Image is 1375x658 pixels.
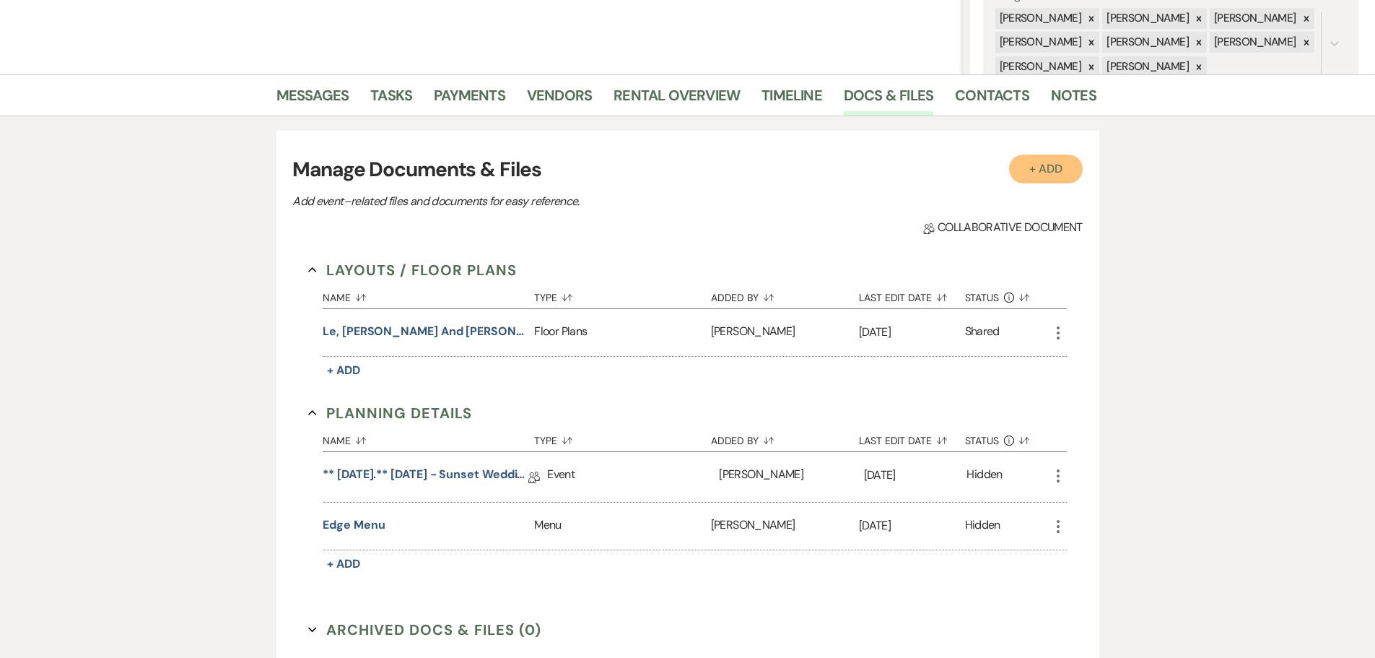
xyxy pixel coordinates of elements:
[1210,32,1298,53] div: [PERSON_NAME]
[965,436,1000,446] span: Status
[276,84,349,116] a: Messages
[370,84,412,116] a: Tasks
[719,452,863,502] div: [PERSON_NAME]
[859,281,965,308] button: Last Edit Date
[965,516,1000,536] div: Hidden
[711,503,859,550] div: [PERSON_NAME]
[1009,155,1083,183] button: + Add
[923,219,1082,236] span: Collaborative document
[711,309,859,356] div: [PERSON_NAME]
[1102,56,1191,77] div: [PERSON_NAME]
[711,424,859,451] button: Added By
[292,155,1082,185] h3: Manage Documents & Files
[323,424,534,451] button: Name
[995,56,1084,77] div: [PERSON_NAME]
[711,281,859,308] button: Added By
[534,309,710,356] div: Floor Plans
[327,556,360,571] span: + Add
[859,424,965,451] button: Last Edit Date
[292,192,798,211] p: Add event–related files and documents for easy reference.
[1210,8,1298,29] div: [PERSON_NAME]
[859,516,965,535] p: [DATE]
[864,466,967,485] p: [DATE]
[1102,32,1191,53] div: [PERSON_NAME]
[844,84,933,116] a: Docs & Files
[547,452,719,502] div: Event
[534,503,710,550] div: Menu
[323,281,534,308] button: Name
[323,360,365,381] button: + Add
[761,84,822,116] a: Timeline
[308,619,541,641] button: Archived Docs & Files (0)
[965,281,1049,308] button: Status
[995,32,1084,53] div: [PERSON_NAME]
[1102,8,1191,29] div: [PERSON_NAME]
[323,554,365,574] button: + Add
[323,323,528,340] button: Le, [PERSON_NAME] and [PERSON_NAME]
[995,8,1084,29] div: [PERSON_NAME]
[966,466,1002,488] div: Hidden
[527,84,592,116] a: Vendors
[1051,84,1096,116] a: Notes
[434,84,505,116] a: Payments
[534,281,710,308] button: Type
[308,402,472,424] button: Planning Details
[323,466,528,488] a: ** [DATE].** [DATE] - Sunset Wedding Details
[955,84,1029,116] a: Contacts
[308,259,517,281] button: Layouts / Floor Plans
[327,363,360,378] span: + Add
[965,323,1000,342] div: Shared
[534,424,710,451] button: Type
[965,424,1049,451] button: Status
[859,323,965,342] p: [DATE]
[614,84,740,116] a: Rental Overview
[323,516,385,534] button: Edge Menu
[965,293,1000,303] span: Status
